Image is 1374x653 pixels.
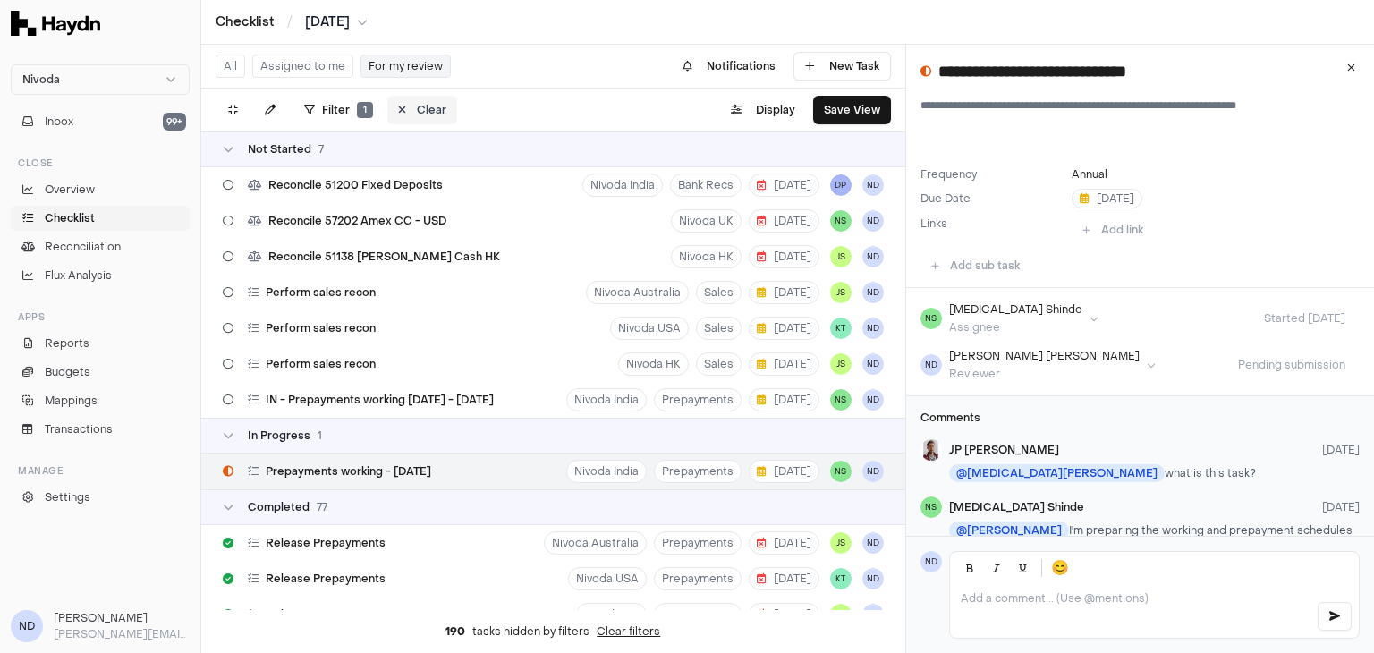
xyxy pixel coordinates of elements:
[1051,557,1069,579] span: 😊
[949,500,1084,514] span: [MEDICAL_DATA] Shinde
[813,96,891,124] button: Save View
[757,393,811,407] span: [DATE]
[305,13,368,31] button: [DATE]
[830,389,852,411] button: NS
[284,13,296,30] span: /
[862,282,884,303] button: ND
[830,318,852,339] span: KT
[266,607,386,622] span: Release Prepayments
[984,555,1009,581] button: Italic (Ctrl+I)
[862,246,884,267] button: ND
[920,302,1098,335] button: NS[MEDICAL_DATA] ShindeAssignee
[862,210,884,232] button: ND
[45,421,113,437] span: Transactions
[1080,191,1134,206] span: [DATE]
[216,55,245,78] button: All
[45,182,95,198] span: Overview
[1072,167,1107,182] button: Annual
[862,568,884,589] button: ND
[266,321,376,335] span: Perform sales recon
[920,496,942,518] span: NS
[618,352,689,376] button: Nivoda HK
[862,318,884,339] span: ND
[1322,500,1360,514] span: [DATE]
[387,96,457,124] button: Clear
[830,282,852,303] button: JS
[830,174,852,196] button: DP
[22,72,60,87] span: Nivoda
[11,360,190,385] a: Budgets
[949,367,1140,381] div: Reviewer
[11,64,190,95] button: Nivoda
[672,52,786,81] button: Notifications
[862,461,884,482] button: ND
[830,461,852,482] span: NS
[293,96,384,124] button: Filter1
[920,167,1064,182] label: Frequency
[830,353,852,375] button: JS
[268,178,443,192] span: Reconcile 51200 Fixed Deposits
[1224,358,1360,372] span: Pending submission
[749,603,819,626] button: [DATE]
[920,216,947,231] label: Links
[11,263,190,288] a: Flux Analysis
[862,389,884,411] button: ND
[949,443,1059,457] span: JP [PERSON_NAME]
[830,210,852,232] span: NS
[317,500,327,514] span: 77
[45,239,121,255] span: Reconciliation
[757,357,811,371] span: [DATE]
[920,411,1360,425] h3: Comments
[11,177,190,202] a: Overview
[830,568,852,589] button: KT
[45,114,73,130] span: Inbox
[757,321,811,335] span: [DATE]
[11,417,190,442] a: Transactions
[862,174,884,196] button: ND
[749,209,819,233] button: [DATE]
[252,55,353,78] button: Assigned to me
[1011,555,1036,581] button: Underline (Ctrl+U)
[830,246,852,267] button: JS
[248,142,311,157] span: Not Started
[949,349,1140,363] div: [PERSON_NAME] [PERSON_NAME]
[566,460,647,483] button: Nivoda India
[568,567,647,590] button: Nivoda USA
[830,604,852,625] button: JS
[749,245,819,268] button: [DATE]
[757,464,811,479] span: [DATE]
[45,393,98,409] span: Mappings
[268,214,446,228] span: Reconcile 57202 Amex CC - USD
[749,317,819,340] button: [DATE]
[949,302,1082,317] div: [MEDICAL_DATA] Shinde
[862,604,884,625] button: ND
[45,335,89,352] span: Reports
[654,388,742,411] button: Prepayments
[830,532,852,554] button: JS
[920,191,1064,206] label: Due Date
[757,178,811,192] span: [DATE]
[268,250,500,264] span: Reconcile 51138 [PERSON_NAME] Cash HK
[757,572,811,586] span: [DATE]
[544,531,647,555] button: Nivoda Australia
[949,522,1069,539] span: @ [PERSON_NAME]
[696,317,742,340] button: Sales
[757,250,811,264] span: [DATE]
[266,357,376,371] span: Perform sales recon
[582,174,663,197] button: Nivoda India
[266,393,494,407] span: IN - Prepayments working [DATE] - [DATE]
[54,626,190,642] p: [PERSON_NAME][EMAIL_ADDRESS][DOMAIN_NAME]
[1047,555,1073,581] button: 😊
[11,388,190,413] a: Mappings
